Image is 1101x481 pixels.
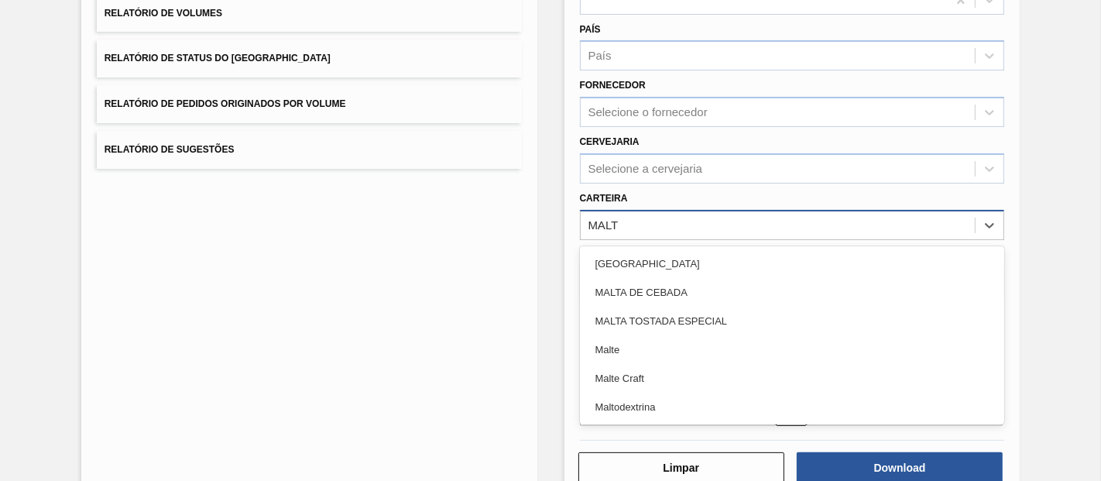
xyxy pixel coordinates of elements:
span: Relatório de Sugestões [105,144,235,155]
button: Relatório de Pedidos Originados por Volume [97,85,522,123]
label: Cervejaria [580,136,640,147]
button: Relatório de Status do [GEOGRAPHIC_DATA] [97,40,522,77]
label: País [580,24,601,35]
button: Relatório de Sugestões [97,131,522,169]
label: Fornecedor [580,80,646,91]
span: Relatório de Volumes [105,8,222,19]
span: Relatório de Status do [GEOGRAPHIC_DATA] [105,53,331,64]
label: Carteira [580,193,628,204]
div: [GEOGRAPHIC_DATA] [580,249,1005,278]
div: Malte [580,335,1005,364]
div: Selecione a cervejaria [588,162,703,175]
div: País [588,50,612,63]
div: MALTA TOSTADA ESPECIAL [580,307,1005,335]
div: MALTA DE CEBADA [580,278,1005,307]
div: Maltodextrina [580,393,1005,421]
div: Selecione o fornecedor [588,106,708,119]
span: Relatório de Pedidos Originados por Volume [105,98,346,109]
div: Malte Craft [580,364,1005,393]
